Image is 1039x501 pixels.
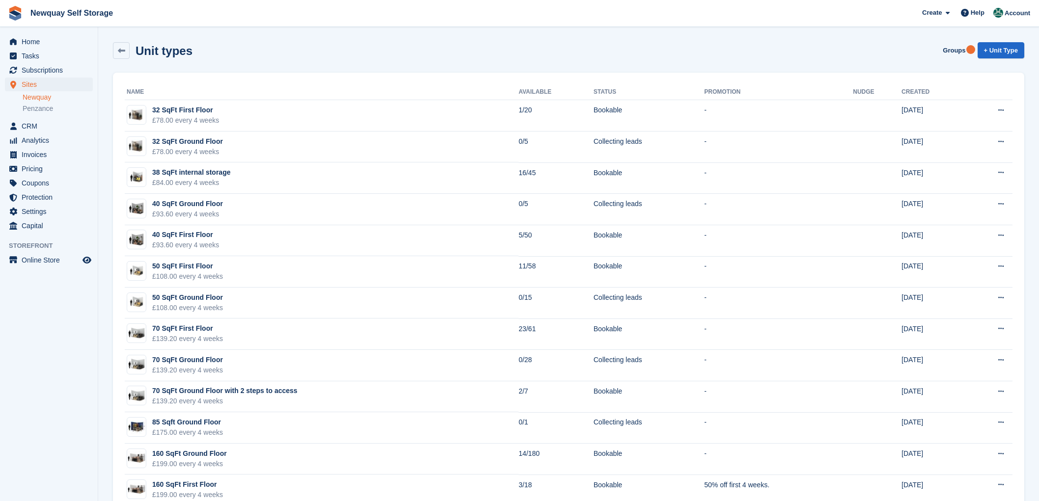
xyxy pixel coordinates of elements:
td: Bookable [594,100,704,132]
a: menu [5,190,93,204]
th: Nudge [853,84,902,100]
img: 35-sqft-unit%20(1).jpg [127,170,146,185]
a: menu [5,35,93,49]
div: 40 SqFt Ground Floor [152,199,223,209]
div: 32 SqFt Ground Floor [152,136,223,147]
td: 0/5 [519,132,594,163]
span: Invoices [22,148,81,161]
td: [DATE] [902,288,965,319]
td: Bookable [594,225,704,257]
a: Penzance [23,104,93,113]
td: 2/7 [519,381,594,413]
span: Home [22,35,81,49]
th: Available [519,84,594,100]
td: Bookable [594,444,704,475]
div: 85 Sqft Ground Floor [152,417,223,427]
td: - [704,100,853,132]
div: 50 SqFt First Floor [152,261,223,271]
img: 150-sqft-unit.jpg [127,451,146,465]
a: menu [5,162,93,176]
img: 80-sqft-container%20(1).jpg [127,420,146,434]
img: 32-sqft-unit.jpg [127,108,146,122]
div: Tooltip anchor [966,45,975,54]
img: 75-sqft-unit.jpg [127,326,146,341]
a: Newquay [23,93,93,102]
span: Analytics [22,133,81,147]
div: 70 SqFt Ground Floor with 2 steps to access [152,386,298,396]
div: 38 SqFt internal storage [152,167,230,178]
div: £78.00 every 4 weeks [152,115,219,126]
div: £93.60 every 4 weeks [152,209,223,219]
td: [DATE] [902,350,965,381]
div: 32 SqFt First Floor [152,105,219,115]
td: - [704,256,853,288]
td: - [704,194,853,225]
img: 40-sqft-unit.jpg [127,202,146,216]
div: £139.20 every 4 weeks [152,334,223,344]
a: menu [5,148,93,161]
div: £108.00 every 4 weeks [152,303,223,313]
td: - [704,225,853,257]
a: menu [5,49,93,63]
span: Help [971,8,984,18]
td: - [704,381,853,413]
a: menu [5,176,93,190]
th: Status [594,84,704,100]
td: 14/180 [519,444,594,475]
div: £108.00 every 4 weeks [152,271,223,282]
div: £175.00 every 4 weeks [152,427,223,438]
img: 50-sqft-unit.jpg [127,264,146,278]
a: menu [5,78,93,91]
td: Bookable [594,256,704,288]
a: Groups [939,42,969,58]
div: £139.20 every 4 weeks [152,365,223,375]
a: menu [5,205,93,218]
td: Collecting leads [594,194,704,225]
a: menu [5,219,93,233]
td: [DATE] [902,444,965,475]
div: £199.00 every 4 weeks [152,490,223,500]
td: 0/15 [519,288,594,319]
div: 160 SqFt Ground Floor [152,448,227,459]
span: Pricing [22,162,81,176]
td: 1/20 [519,100,594,132]
td: [DATE] [902,132,965,163]
td: - [704,444,853,475]
a: + Unit Type [978,42,1024,58]
td: - [704,288,853,319]
td: [DATE] [902,318,965,350]
div: 160 SqFt First Floor [152,479,223,490]
span: Settings [22,205,81,218]
td: 16/45 [519,162,594,194]
div: 40 SqFt First Floor [152,230,219,240]
span: Online Store [22,253,81,267]
div: £93.60 every 4 weeks [152,240,219,250]
td: - [704,412,853,444]
a: menu [5,119,93,133]
div: 70 SqFt First Floor [152,323,223,334]
td: 0/28 [519,350,594,381]
img: 40-sqft-unit.jpg [127,233,146,247]
td: [DATE] [902,256,965,288]
span: Subscriptions [22,63,81,77]
span: Tasks [22,49,81,63]
span: Coupons [22,176,81,190]
div: £78.00 every 4 weeks [152,147,223,157]
div: £84.00 every 4 weeks [152,178,230,188]
td: Bookable [594,318,704,350]
img: JON [993,8,1003,18]
img: 32-sqft-unit%20(1).jpg [127,139,146,153]
td: [DATE] [902,100,965,132]
th: Name [125,84,519,100]
a: Newquay Self Storage [27,5,117,21]
img: 75-sqft-unit.jpg [127,389,146,403]
td: [DATE] [902,381,965,413]
span: Capital [22,219,81,233]
a: menu [5,63,93,77]
td: - [704,318,853,350]
td: [DATE] [902,412,965,444]
a: menu [5,253,93,267]
td: Collecting leads [594,132,704,163]
td: Bookable [594,381,704,413]
th: Created [902,84,965,100]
